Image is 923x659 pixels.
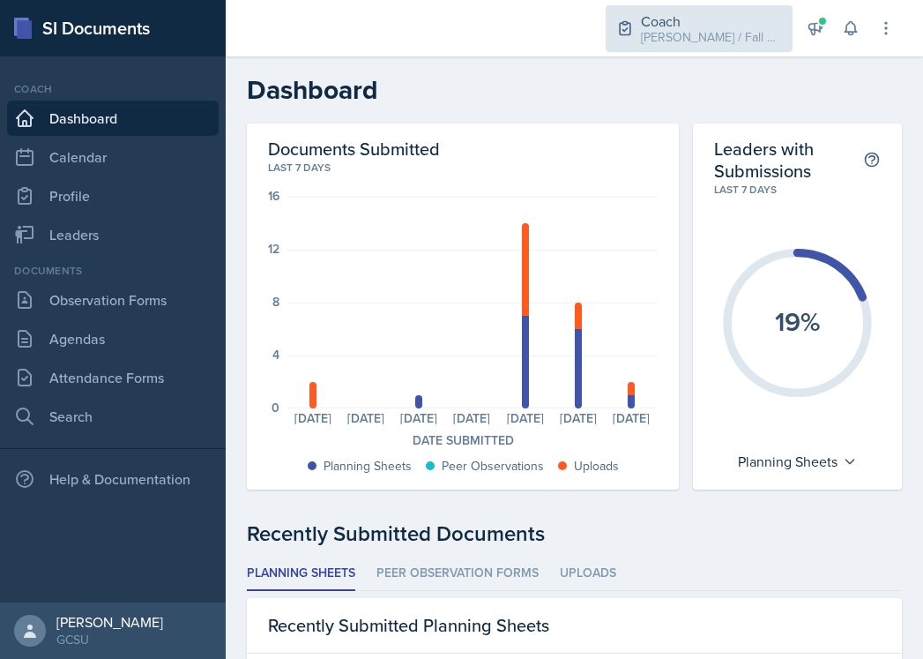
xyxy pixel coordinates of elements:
[445,412,498,424] div: [DATE]
[247,518,902,550] div: Recently Submitted Documents
[714,182,881,198] div: Last 7 days
[7,461,219,497] div: Help & Documentation
[7,399,219,434] a: Search
[272,296,279,308] div: 8
[247,557,355,591] li: Planning Sheets
[7,178,219,213] a: Profile
[7,263,219,279] div: Documents
[7,282,219,318] a: Observation Forms
[7,360,219,395] a: Attendance Forms
[499,412,552,424] div: [DATE]
[268,243,279,255] div: 12
[268,138,658,160] h2: Documents Submitted
[7,139,219,175] a: Calendar
[729,447,866,476] div: Planning Sheets
[714,138,863,182] h2: Leaders with Submissions
[272,348,279,361] div: 4
[324,457,412,476] div: Planning Sheets
[7,101,219,136] a: Dashboard
[56,613,163,631] div: [PERSON_NAME]
[641,11,782,32] div: Coach
[392,412,445,424] div: [DATE]
[268,160,658,176] div: Last 7 days
[376,557,539,591] li: Peer Observation Forms
[552,412,605,424] div: [DATE]
[442,457,544,476] div: Peer Observations
[605,412,658,424] div: [DATE]
[574,457,619,476] div: Uploads
[7,81,219,97] div: Coach
[641,28,782,47] div: [PERSON_NAME] / Fall 2025
[268,190,279,202] div: 16
[247,598,902,654] div: Recently Submitted Planning Sheets
[56,631,163,648] div: GCSU
[560,557,616,591] li: Uploads
[7,217,219,252] a: Leaders
[775,302,821,341] text: 19%
[287,412,339,424] div: [DATE]
[7,321,219,356] a: Agendas
[272,401,279,414] div: 0
[247,74,902,106] h2: Dashboard
[339,412,392,424] div: [DATE]
[268,431,658,450] div: Date Submitted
